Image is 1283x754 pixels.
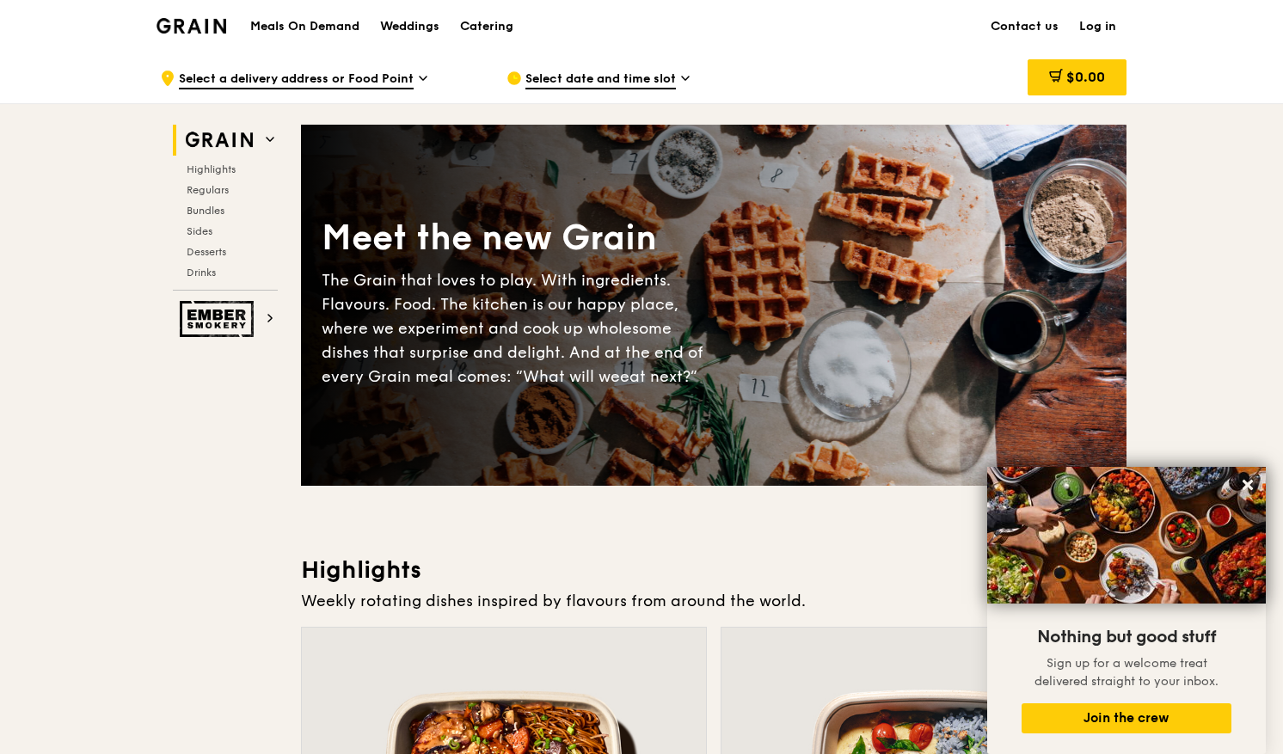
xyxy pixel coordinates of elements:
[1022,703,1231,733] button: Join the crew
[187,267,216,279] span: Drinks
[370,1,450,52] a: Weddings
[1069,1,1126,52] a: Log in
[250,18,359,35] h1: Meals On Demand
[180,301,259,337] img: Ember Smokery web logo
[980,1,1069,52] a: Contact us
[322,268,714,389] div: The Grain that loves to play. With ingredients. Flavours. Food. The kitchen is our happy place, w...
[301,555,1126,585] h3: Highlights
[187,246,226,258] span: Desserts
[1037,627,1216,647] span: Nothing but good stuff
[179,70,414,89] span: Select a delivery address or Food Point
[1234,471,1262,499] button: Close
[1034,656,1219,689] span: Sign up for a welcome treat delivered straight to your inbox.
[380,1,439,52] div: Weddings
[987,467,1266,604] img: DSC07876-Edit02-Large.jpeg
[1066,69,1105,85] span: $0.00
[525,70,676,89] span: Select date and time slot
[460,1,513,52] div: Catering
[187,184,229,196] span: Regulars
[157,18,226,34] img: Grain
[301,589,1126,613] div: Weekly rotating dishes inspired by flavours from around the world.
[187,225,212,237] span: Sides
[322,215,714,261] div: Meet the new Grain
[620,367,697,386] span: eat next?”
[187,205,224,217] span: Bundles
[180,125,259,156] img: Grain web logo
[187,163,236,175] span: Highlights
[450,1,524,52] a: Catering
